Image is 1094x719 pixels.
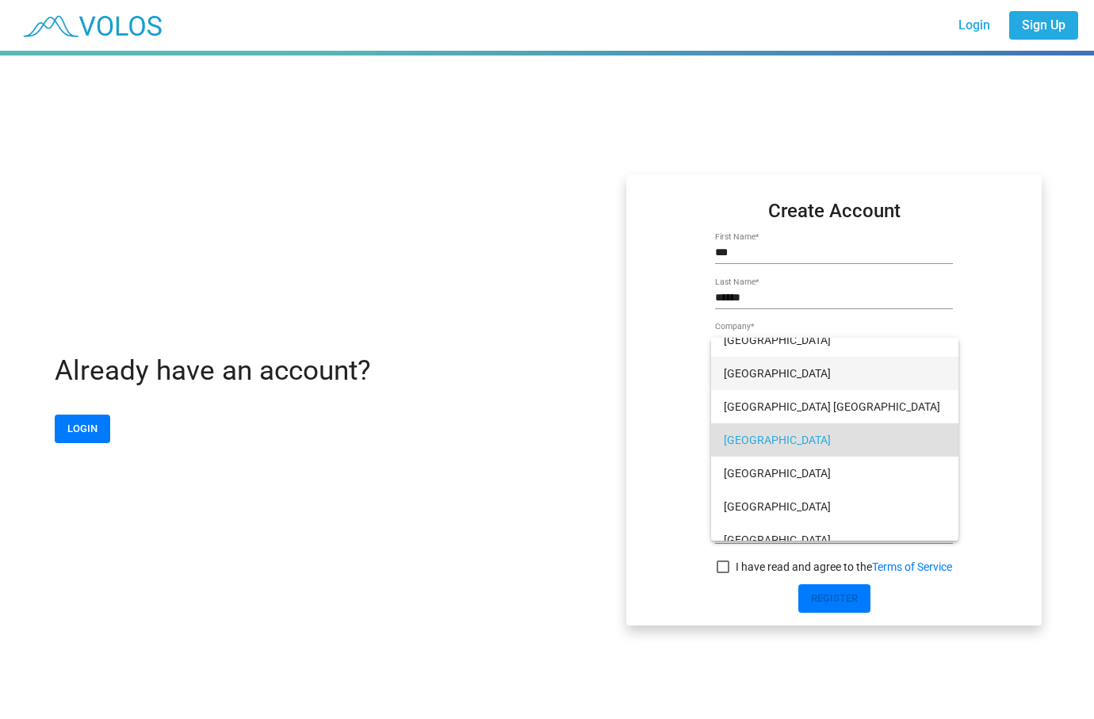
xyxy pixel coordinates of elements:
[724,423,946,457] span: [GEOGRAPHIC_DATA]
[724,490,946,523] span: [GEOGRAPHIC_DATA]
[724,357,946,390] span: [GEOGRAPHIC_DATA]
[724,323,946,357] span: [GEOGRAPHIC_DATA]
[724,390,946,423] span: [GEOGRAPHIC_DATA] [GEOGRAPHIC_DATA]
[724,523,946,556] span: [GEOGRAPHIC_DATA]
[724,457,946,490] span: [GEOGRAPHIC_DATA]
